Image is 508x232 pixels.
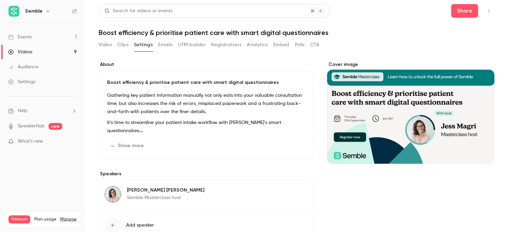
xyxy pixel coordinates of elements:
button: Emails [158,39,172,50]
iframe: Noticeable Trigger [69,139,77,145]
button: Top Bar Actions [484,5,494,16]
span: Plan usage [34,217,56,222]
label: About [99,61,314,68]
div: Settings [8,78,35,85]
span: Premium [9,215,30,224]
button: UTM builder [178,39,206,50]
section: Cover image [327,61,494,164]
a: SpeakerHub [18,123,45,130]
img: Jess Magri [105,186,121,202]
p: [PERSON_NAME] [PERSON_NAME] [127,187,204,194]
button: Share [451,4,478,18]
p: Boost efficiency & prioritise patient care with smart digital questionnaires [107,79,305,86]
button: Video [99,39,112,50]
p: Gathering key patient information manually not only eats into your valuable consultation time, bu... [107,91,305,116]
span: Help [18,107,28,114]
a: Manage [60,217,77,222]
span: Add speaker [126,222,154,229]
h6: Semble [25,8,43,15]
p: It’s time to streamline your patient intake workflow with [PERSON_NAME]’s smart questionnaires. [107,119,305,135]
button: Settings [134,39,153,50]
div: Audience [8,64,38,70]
button: Embed [273,39,289,50]
button: Polls [295,39,305,50]
span: What's new [18,138,43,145]
div: Search for videos or events [104,7,172,15]
img: Semble [9,6,19,17]
li: help-dropdown-opener [8,107,77,114]
span: new [49,123,62,130]
div: Events [8,34,32,40]
p: Semble Masterclass host [127,194,204,201]
label: Speakers [99,171,314,177]
h1: Boost efficiency & prioritise patient care with smart digital questionnaires [99,29,494,37]
button: Show more [107,140,148,151]
div: Jess Magri[PERSON_NAME] [PERSON_NAME]Semble Masterclass host [99,180,314,209]
button: Analytics [247,39,268,50]
button: Clips [117,39,129,50]
button: Registrations [211,39,241,50]
button: CTA [310,39,319,50]
label: Cover image [327,61,494,68]
div: Videos [8,49,32,55]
